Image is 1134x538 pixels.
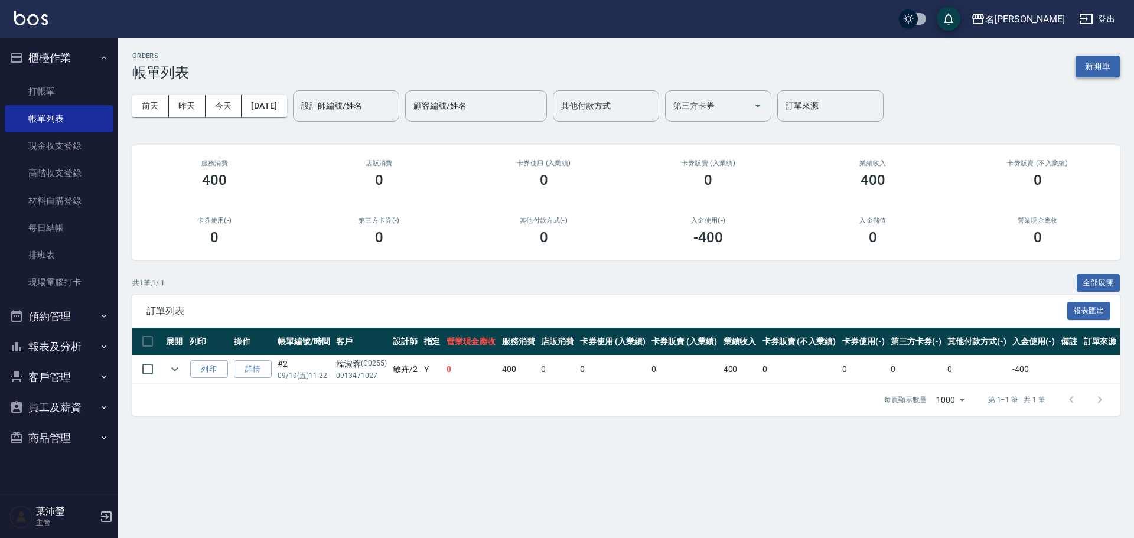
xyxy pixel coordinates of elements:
h2: 入金使用(-) [640,217,777,224]
th: 訂單來源 [1081,328,1120,356]
th: 店販消費 [538,328,577,356]
h2: 卡券使用 (入業績) [475,159,612,167]
td: -400 [1009,356,1058,383]
button: 報表匯出 [1067,302,1111,320]
p: 0913471027 [336,370,387,381]
button: 員工及薪資 [5,392,113,423]
th: 入金使用(-) [1009,328,1058,356]
td: #2 [275,356,333,383]
h2: 卡券販賣 (入業績) [640,159,777,167]
h3: 0 [869,229,877,246]
h3: 0 [1034,172,1042,188]
h5: 葉沛瑩 [36,506,96,517]
th: 業績收入 [721,328,760,356]
a: 帳單列表 [5,105,113,132]
th: 卡券販賣 (入業績) [649,328,720,356]
th: 展開 [163,328,187,356]
button: 前天 [132,95,169,117]
h2: 入金儲值 [805,217,941,224]
td: 0 [760,356,839,383]
th: 營業現金應收 [444,328,499,356]
th: 帳單編號/時間 [275,328,333,356]
h2: 卡券販賣 (不入業績) [969,159,1106,167]
h2: 業績收入 [805,159,941,167]
th: 第三方卡券(-) [888,328,944,356]
p: 每頁顯示數量 [884,394,927,405]
td: 0 [577,356,649,383]
a: 每日結帳 [5,214,113,242]
button: 櫃檯作業 [5,43,113,73]
th: 卡券販賣 (不入業績) [760,328,839,356]
button: 名[PERSON_NAME] [966,7,1070,31]
div: 1000 [931,384,969,416]
th: 服務消費 [499,328,538,356]
button: expand row [166,360,184,378]
img: Logo [14,11,48,25]
td: 0 [944,356,1009,383]
button: 昨天 [169,95,206,117]
a: 排班表 [5,242,113,269]
p: 第 1–1 筆 共 1 筆 [988,394,1045,405]
a: 現金收支登錄 [5,132,113,159]
h3: -400 [693,229,723,246]
h3: 帳單列表 [132,64,189,81]
h3: 0 [1034,229,1042,246]
img: Person [9,505,33,529]
p: 09/19 (五) 11:22 [278,370,330,381]
h3: 0 [704,172,712,188]
a: 打帳單 [5,78,113,105]
button: 新開單 [1076,56,1120,77]
th: 卡券使用 (入業績) [577,328,649,356]
td: 0 [839,356,888,383]
h3: 0 [540,172,548,188]
a: 高階收支登錄 [5,159,113,187]
h3: 0 [540,229,548,246]
h3: 服務消費 [146,159,283,167]
h2: 店販消費 [311,159,448,167]
h3: 0 [375,172,383,188]
button: 報表及分析 [5,331,113,362]
td: Y [421,356,444,383]
th: 指定 [421,328,444,356]
th: 卡券使用(-) [839,328,888,356]
h2: 其他付款方式(-) [475,217,612,224]
button: 列印 [190,360,228,379]
td: 0 [888,356,944,383]
th: 客戶 [333,328,390,356]
button: save [937,7,960,31]
h3: 0 [375,229,383,246]
div: 名[PERSON_NAME] [985,12,1065,27]
td: 400 [499,356,538,383]
th: 設計師 [390,328,421,356]
th: 其他付款方式(-) [944,328,1009,356]
span: 訂單列表 [146,305,1067,317]
td: 0 [649,356,720,383]
h2: 第三方卡券(-) [311,217,448,224]
h3: 400 [861,172,885,188]
td: 400 [721,356,760,383]
td: 0 [444,356,499,383]
p: (C0255) [361,358,387,370]
button: 登出 [1074,8,1120,30]
th: 列印 [187,328,230,356]
a: 新開單 [1076,60,1120,71]
td: 0 [538,356,577,383]
th: 操作 [231,328,275,356]
button: 預約管理 [5,301,113,332]
h2: 營業現金應收 [969,217,1106,224]
a: 現場電腦打卡 [5,269,113,296]
a: 材料自購登錄 [5,187,113,214]
div: 韓淑蓉 [336,358,387,370]
p: 共 1 筆, 1 / 1 [132,278,165,288]
button: [DATE] [242,95,286,117]
button: Open [748,96,767,115]
button: 客戶管理 [5,362,113,393]
button: 商品管理 [5,423,113,454]
h3: 0 [210,229,219,246]
h2: ORDERS [132,52,189,60]
h3: 400 [202,172,227,188]
th: 備註 [1058,328,1080,356]
a: 報表匯出 [1067,305,1111,316]
button: 今天 [206,95,242,117]
a: 詳情 [234,360,272,379]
